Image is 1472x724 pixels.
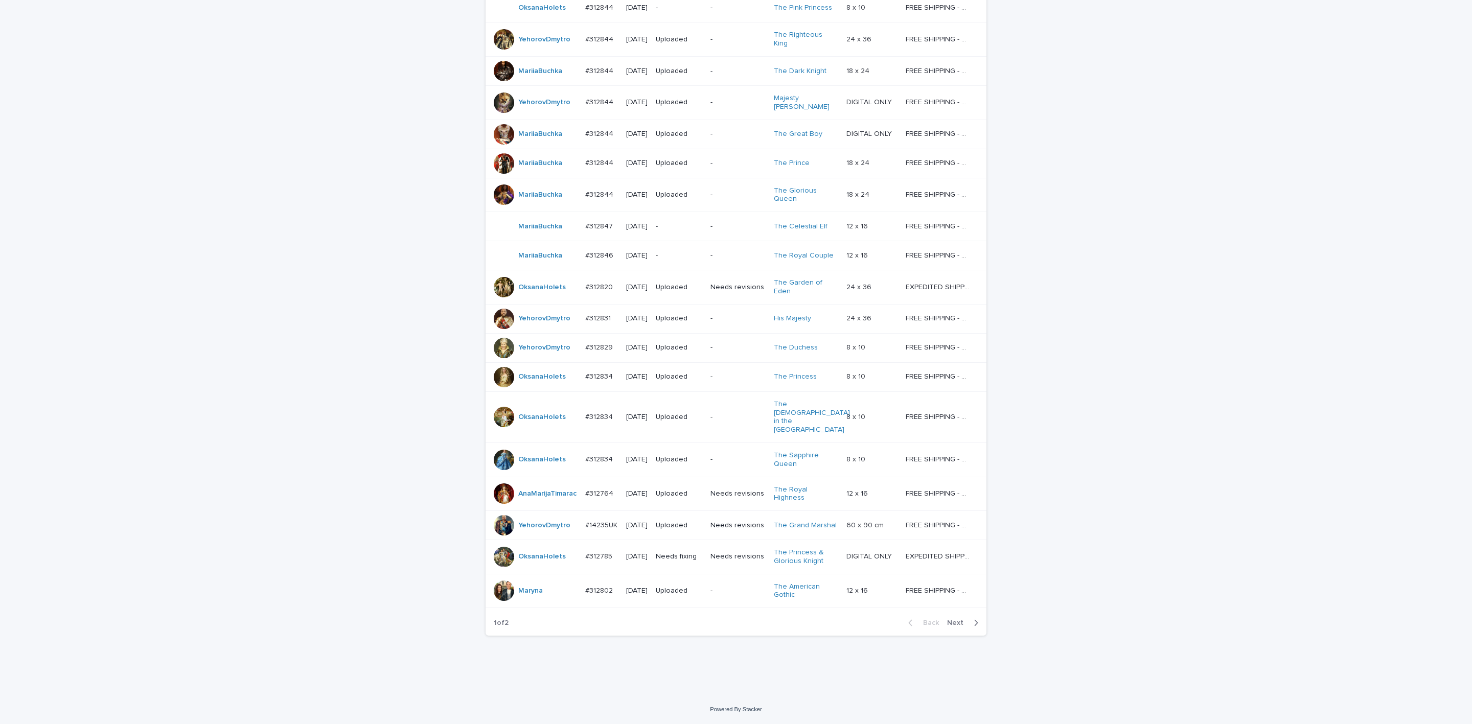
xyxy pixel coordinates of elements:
[917,619,939,626] span: Back
[846,312,873,323] p: 24 x 36
[518,98,570,107] a: YehorovDmytro
[626,251,648,260] p: [DATE]
[585,370,615,381] p: #312834
[774,130,822,138] a: The Great Boy
[710,521,766,530] p: Needs revisions
[906,128,972,138] p: FREE SHIPPING - preview in 1-2 business days, after your approval delivery will take 5-10 b.d.
[626,159,648,168] p: [DATE]
[486,362,986,391] tr: OksanaHolets #312834#312834 [DATE]Uploaded-The Princess 8 x 108 x 10 FREE SHIPPING - preview in 1...
[846,33,873,44] p: 24 x 36
[710,222,766,231] p: -
[486,511,986,540] tr: YehorovDmytro #14235UK#14235UK [DATE]UploadedNeeds revisionsThe Grand Marshal 60 x 90 cm60 x 90 c...
[486,442,986,477] tr: OksanaHolets #312834#312834 [DATE]Uploaded-The Sapphire Queen 8 x 108 x 10 FREE SHIPPING - previe...
[906,189,972,199] p: FREE SHIPPING - preview in 1-2 business days, after your approval delivery will take 5-10 b.d.
[656,489,702,498] p: Uploaded
[774,548,838,566] a: The Princess & Glorious Knight
[710,251,766,260] p: -
[710,4,766,12] p: -
[656,587,702,595] p: Uploaded
[486,56,986,85] tr: MariiaBuchka #312844#312844 [DATE]Uploaded-The Dark Knight 18 x 2418 x 24 FREE SHIPPING - preview...
[846,189,871,199] p: 18 x 24
[846,96,894,107] p: DIGITAL ONLY
[518,343,570,352] a: YehorovDmytro
[906,249,972,260] p: FREE SHIPPING - preview in 1-2 business days, after your approval delivery will take 5-10 b.d.
[585,33,615,44] p: #312844
[906,96,972,107] p: FREE SHIPPING - preview in 1-2 business days, after your approval delivery will take 5-10 b.d.
[486,212,986,241] tr: MariiaBuchka #312847#312847 [DATE]--The Celestial Elf 12 x 1612 x 16 FREE SHIPPING - preview in 1...
[486,540,986,574] tr: OksanaHolets #312785#312785 [DATE]Needs fixingNeeds revisionsThe Princess & Glorious Knight DIGIT...
[710,191,766,199] p: -
[518,251,562,260] a: MariiaBuchka
[585,128,615,138] p: #312844
[626,455,648,464] p: [DATE]
[585,2,615,12] p: #312844
[906,550,972,561] p: EXPEDITED SHIPPING - preview in 1 business day; delivery up to 5 business days after your approval.
[906,220,972,231] p: FREE SHIPPING - preview in 1-2 business days, after your approval delivery will take 5-10 b.d.
[518,159,562,168] a: MariiaBuchka
[846,411,867,422] p: 8 x 10
[774,451,838,469] a: The Sapphire Queen
[656,191,702,199] p: Uploaded
[906,487,972,498] p: FREE SHIPPING - preview in 1-2 business days, after your approval delivery will take 5-10 b.d.
[906,453,972,464] p: FREE SHIPPING - preview in 1-2 business days, after your approval delivery will take 5-10 b.d.
[518,67,562,76] a: MariiaBuchka
[486,304,986,333] tr: YehorovDmytro #312831#312831 [DATE]Uploaded-His Majesty 24 x 3624 x 36 FREE SHIPPING - preview in...
[774,582,838,600] a: The American Gothic
[518,372,566,381] a: OksanaHolets
[906,157,972,168] p: FREE SHIPPING - preview in 1-2 business days, after your approval delivery will take 5-10 b.d.
[906,411,972,422] p: FREE SHIPPING - preview in 1-2 business days, after your approval delivery will take 5-10 b.d.
[486,149,986,178] tr: MariiaBuchka #312844#312844 [DATE]Uploaded-The Prince 18 x 2418 x 24 FREE SHIPPING - preview in 1...
[846,370,867,381] p: 8 x 10
[518,222,562,231] a: MariiaBuchka
[486,241,986,270] tr: MariiaBuchka #312846#312846 [DATE]--The Royal Couple 12 x 1612 x 16 FREE SHIPPING - preview in 1-...
[626,314,648,323] p: [DATE]
[846,281,873,292] p: 24 x 36
[710,35,766,44] p: -
[585,281,615,292] p: #312820
[846,128,894,138] p: DIGITAL ONLY
[626,587,648,595] p: [DATE]
[846,157,871,168] p: 18 x 24
[906,519,972,530] p: FREE SHIPPING - preview in 1-2 business days, after your approval delivery will take 10-12 busine...
[906,2,972,12] p: FREE SHIPPING - preview in 1-2 business days, after your approval delivery will take 5-10 b.d.
[585,249,615,260] p: #312846
[585,453,615,464] p: #312834
[656,521,702,530] p: Uploaded
[710,413,766,422] p: -
[585,411,615,422] p: #312834
[656,314,702,323] p: Uploaded
[656,552,702,561] p: Needs fixing
[518,521,570,530] a: YehorovDmytro
[518,314,570,323] a: YehorovDmytro
[710,372,766,381] p: -
[846,65,871,76] p: 18 x 24
[518,455,566,464] a: OksanaHolets
[774,4,832,12] a: The Pink Princess
[626,489,648,498] p: [DATE]
[774,278,838,296] a: The Garden of Eden
[846,341,867,352] p: 8 x 10
[486,611,517,636] p: 1 of 2
[906,341,972,352] p: FREE SHIPPING - preview in 1-2 business days, after your approval delivery will take 5-10 b.d.
[585,585,615,595] p: #312802
[518,413,566,422] a: OksanaHolets
[774,186,838,204] a: The Glorious Queen
[774,251,834,260] a: The Royal Couple
[656,67,702,76] p: Uploaded
[518,35,570,44] a: YehorovDmytro
[710,455,766,464] p: -
[626,521,648,530] p: [DATE]
[710,159,766,168] p: -
[518,191,562,199] a: MariiaBuchka
[656,98,702,107] p: Uploaded
[626,372,648,381] p: [DATE]
[585,189,615,199] p: #312844
[656,130,702,138] p: Uploaded
[486,391,986,442] tr: OksanaHolets #312834#312834 [DATE]Uploaded-The [DEMOGRAPHIC_DATA] in the [GEOGRAPHIC_DATA] 8 x 10...
[626,343,648,352] p: [DATE]
[486,333,986,362] tr: YehorovDmytro #312829#312829 [DATE]Uploaded-The Duchess 8 x 108 x 10 FREE SHIPPING - preview in 1...
[774,159,810,168] a: The Prince
[626,222,648,231] p: [DATE]
[486,477,986,511] tr: AnaMarijaTimarac #312764#312764 [DATE]UploadedNeeds revisionsThe Royal Highness 12 x 1612 x 16 FR...
[846,519,886,530] p: 60 x 90 cm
